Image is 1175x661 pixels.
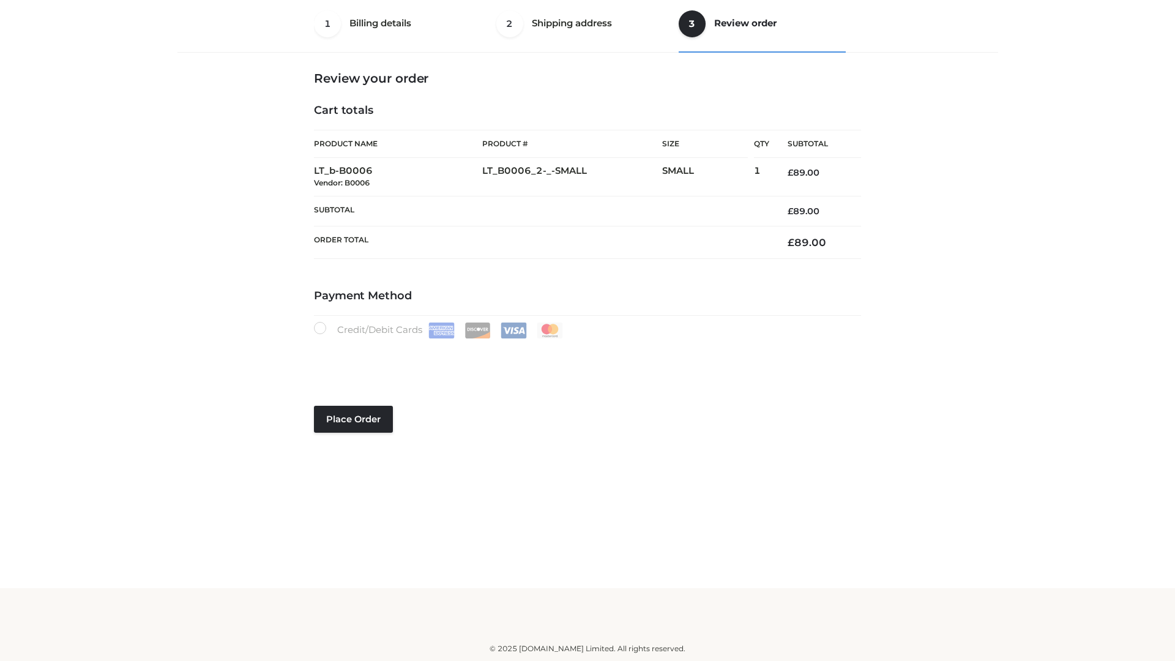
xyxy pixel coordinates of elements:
label: Credit/Debit Cards [314,322,564,338]
iframe: Secure payment input frame [311,336,859,381]
td: 1 [754,158,769,196]
td: LT_b-B0006 [314,158,482,196]
div: © 2025 [DOMAIN_NAME] Limited. All rights reserved. [182,643,993,655]
th: Size [662,130,748,158]
span: £ [788,236,794,248]
img: Discover [464,323,491,338]
th: Subtotal [314,196,769,226]
img: Amex [428,323,455,338]
img: Mastercard [537,323,563,338]
th: Product # [482,130,662,158]
bdi: 89.00 [788,206,819,217]
h4: Cart totals [314,104,861,118]
small: Vendor: B0006 [314,178,370,187]
bdi: 89.00 [788,236,826,248]
th: Subtotal [769,130,861,158]
img: Visa [501,323,527,338]
th: Qty [754,130,769,158]
span: £ [788,206,793,217]
th: Product Name [314,130,482,158]
bdi: 89.00 [788,167,819,178]
h4: Payment Method [314,289,861,303]
span: £ [788,167,793,178]
td: SMALL [662,158,754,196]
td: LT_B0006_2-_-SMALL [482,158,662,196]
button: Place order [314,406,393,433]
th: Order Total [314,226,769,259]
h3: Review your order [314,71,861,86]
